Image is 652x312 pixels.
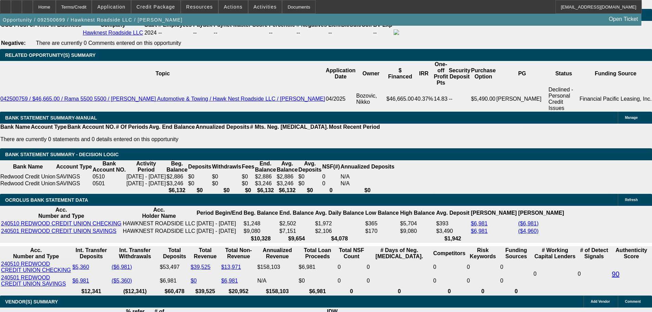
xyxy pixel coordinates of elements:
[5,197,88,203] span: OCROLUS BANK STATEMENT DATA
[433,274,466,287] td: 0
[400,207,435,220] th: High Balance
[625,198,638,202] span: Refresh
[221,278,238,284] a: $6,981
[72,288,110,295] th: $12,341
[591,300,610,303] span: Add Vendor
[56,180,92,187] td: SAVINGS
[328,29,372,37] td: --
[144,29,157,37] td: 2024
[471,61,496,86] th: Purchase Option
[298,288,337,295] th: $6,981
[276,180,298,187] td: $3,246
[186,4,213,10] span: Resources
[548,86,579,112] td: Declined - Personal Credit Issues
[221,247,256,260] th: Total Non-Revenue
[471,221,488,226] a: $6,981
[500,274,532,287] td: 0
[242,160,255,173] th: Fees
[612,247,651,260] th: Authenticity Score
[322,173,340,180] td: 0
[137,4,175,10] span: Credit Package
[149,124,195,130] th: Avg. End Balance
[196,220,242,227] td: [DATE] - [DATE]
[1,275,66,287] a: 240501 REDWOOD CREDIT UNION SAVINGS
[188,180,212,187] td: $0
[433,261,466,274] td: 0
[123,220,196,227] td: HAWKNEST ROADSIDE LLC
[257,274,298,287] td: N/A
[254,4,277,10] span: Activities
[433,288,466,295] th: 0
[436,235,470,242] th: $1,942
[386,61,414,86] th: $ Financed
[67,124,116,130] th: Bank Account NO.
[123,207,196,220] th: Acc. Holder Name
[365,207,399,220] th: Low Balance
[466,288,499,295] th: 0
[322,160,340,173] th: NSF(#)
[322,180,340,187] td: 0
[296,30,327,36] div: --
[166,173,188,180] td: $2,886
[500,247,532,260] th: Funding Sources
[518,228,539,234] a: ($4,960)
[500,288,532,295] th: 0
[577,261,611,287] td: 0
[242,180,255,187] td: $0
[325,86,356,112] td: 04/2025
[366,274,432,287] td: 0
[448,61,471,86] th: Security Deposit
[72,264,89,270] a: $5,360
[414,61,433,86] th: IRR
[579,61,652,86] th: Funding Source
[279,228,314,235] td: $7,151
[158,30,162,36] span: --
[577,247,611,260] th: # of Detect Signals
[221,264,241,270] a: $13,971
[471,228,488,234] a: $6,981
[196,228,242,235] td: [DATE] - [DATE]
[212,160,241,173] th: Withdrawls
[159,261,190,274] td: $53,497
[255,187,276,194] th: $6,132
[3,17,182,23] span: Opportunity / 092500699 / Hawknest Roadside LLC / [PERSON_NAME]
[269,30,295,36] div: --
[365,228,399,235] td: $170
[337,288,366,295] th: 0
[190,247,220,260] th: Total Revenue
[166,160,188,173] th: Beg. Balance
[242,173,255,180] td: $0
[56,173,92,180] td: SAVINGS
[1,207,122,220] th: Acc. Number and Type
[500,261,532,274] td: 0
[219,0,248,13] button: Actions
[466,274,499,287] td: 0
[340,160,395,173] th: Annualized Deposits
[579,86,652,112] td: Financial Pacific Leasing, Inc.
[0,96,325,102] a: 042500759 / $46,665.00 / Rama 5500 5500 / [PERSON_NAME] Automotive & Towing / Hawk Nest Roadside ...
[279,207,314,220] th: End. Balance
[30,124,67,130] th: Account Type
[83,30,143,36] a: Hawknest Roadside LLC
[340,173,395,180] td: N/A
[356,61,386,86] th: Owner
[92,180,126,187] td: 0501
[224,4,243,10] span: Actions
[365,220,399,227] td: $365
[276,160,298,173] th: Avg. Balance
[518,207,564,220] th: [PERSON_NAME]
[191,278,197,284] a: $0
[1,247,71,260] th: Acc. Number and Type
[159,274,190,287] td: $6,981
[72,278,89,284] a: $6,981
[466,261,499,274] td: 0
[496,86,548,112] td: [PERSON_NAME]
[356,86,386,112] td: Bozovic, Nikko
[126,180,166,187] td: [DATE] - [DATE]
[448,86,471,112] td: --
[92,160,126,173] th: Bank Account NO.
[534,271,537,277] span: 0
[195,124,250,130] th: Annualized Deposits
[276,187,298,194] th: $6,132
[1,228,116,234] a: 240501 REDWOOD CREDIT UNION SAVINGS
